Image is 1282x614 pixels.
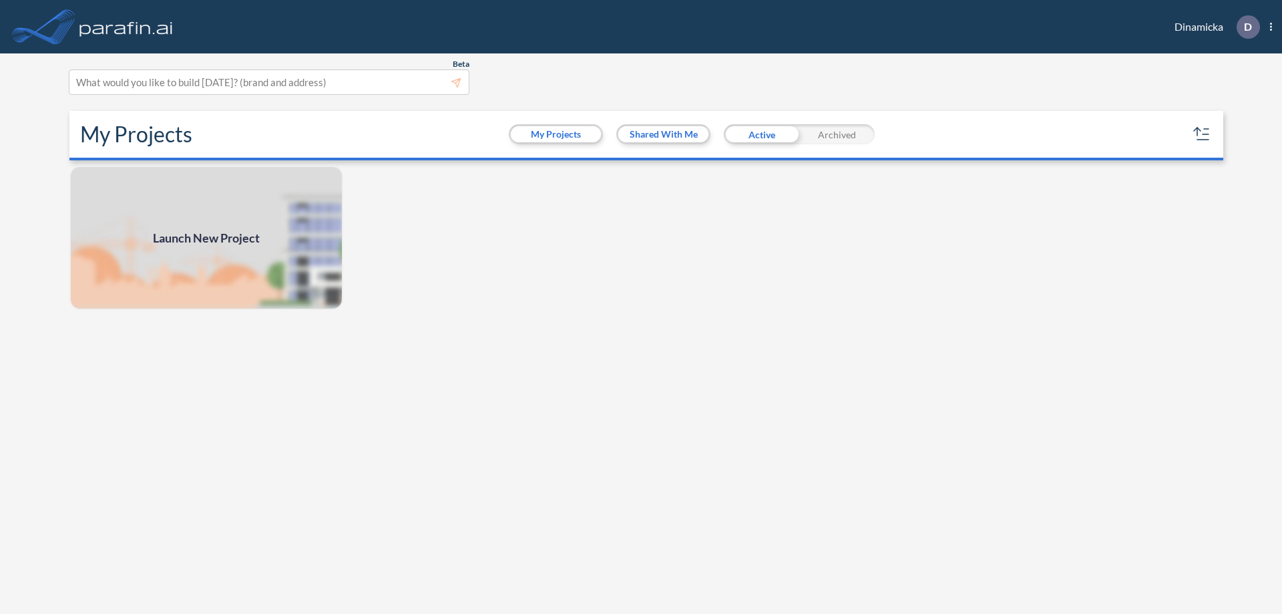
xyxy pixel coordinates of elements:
[724,124,799,144] div: Active
[69,166,343,310] a: Launch New Project
[511,126,601,142] button: My Projects
[153,229,260,247] span: Launch New Project
[618,126,708,142] button: Shared With Me
[77,13,176,40] img: logo
[80,122,192,147] h2: My Projects
[453,59,469,69] span: Beta
[1191,124,1213,145] button: sort
[1244,21,1252,33] p: D
[1154,15,1272,39] div: Dinamicka
[69,166,343,310] img: add
[799,124,875,144] div: Archived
